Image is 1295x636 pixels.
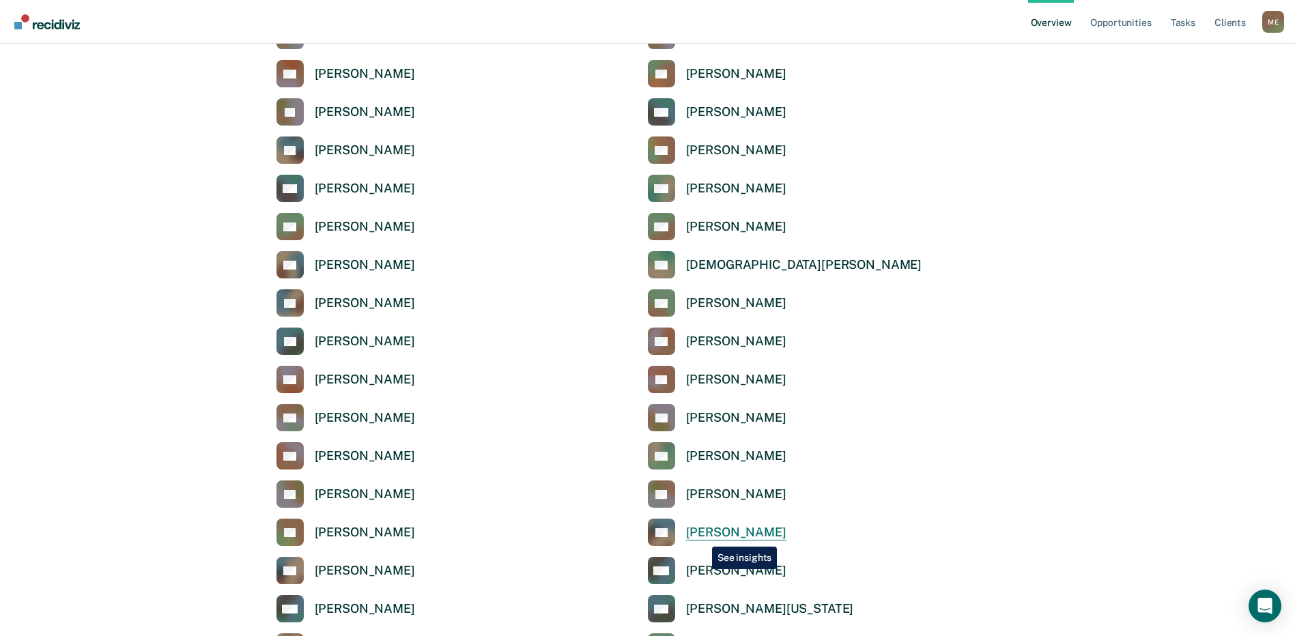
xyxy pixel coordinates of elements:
div: [PERSON_NAME] [315,104,415,120]
div: [PERSON_NAME] [686,104,786,120]
div: [PERSON_NAME] [686,372,786,388]
div: [PERSON_NAME] [686,219,786,235]
div: [PERSON_NAME] [315,257,415,273]
div: Open Intercom Messenger [1249,590,1281,622]
a: [PERSON_NAME] [276,60,415,87]
a: [PERSON_NAME] [276,251,415,278]
a: [PERSON_NAME][US_STATE] [648,595,854,622]
a: [PERSON_NAME] [276,328,415,355]
button: Profile dropdown button [1262,11,1284,33]
div: [PERSON_NAME] [686,448,786,464]
a: [PERSON_NAME] [648,557,786,584]
a: [PERSON_NAME] [276,289,415,317]
div: [PERSON_NAME] [686,334,786,349]
a: [PERSON_NAME] [276,213,415,240]
div: M E [1262,11,1284,33]
div: [PERSON_NAME] [315,181,415,197]
a: [PERSON_NAME] [648,519,786,546]
a: [PERSON_NAME] [276,175,415,202]
div: [PERSON_NAME] [686,66,786,82]
div: [PERSON_NAME] [686,487,786,502]
div: [PERSON_NAME] [686,525,786,540]
a: [PERSON_NAME] [648,175,786,202]
div: [PERSON_NAME] [315,143,415,158]
div: [PERSON_NAME] [315,525,415,540]
div: [PERSON_NAME] [315,487,415,502]
a: [PERSON_NAME] [648,98,786,126]
a: [PERSON_NAME] [276,595,415,622]
img: Recidiviz [14,14,80,29]
a: [PERSON_NAME] [276,366,415,393]
div: [PERSON_NAME] [315,601,415,617]
a: [PERSON_NAME] [276,136,415,164]
div: [PERSON_NAME] [686,563,786,579]
a: [PERSON_NAME] [648,213,786,240]
a: [PERSON_NAME] [648,289,786,317]
a: [PERSON_NAME] [276,557,415,584]
div: [PERSON_NAME] [315,410,415,426]
div: [PERSON_NAME] [315,334,415,349]
a: [PERSON_NAME] [276,404,415,431]
a: [PERSON_NAME] [648,404,786,431]
div: [PERSON_NAME] [686,143,786,158]
div: [PERSON_NAME] [315,448,415,464]
div: [PERSON_NAME] [686,410,786,426]
a: [DEMOGRAPHIC_DATA][PERSON_NAME] [648,251,922,278]
a: [PERSON_NAME] [648,442,786,469]
div: [DEMOGRAPHIC_DATA][PERSON_NAME] [686,257,922,273]
div: [PERSON_NAME] [686,295,786,311]
div: [PERSON_NAME][US_STATE] [686,601,854,617]
a: [PERSON_NAME] [648,136,786,164]
a: [PERSON_NAME] [276,98,415,126]
div: [PERSON_NAME] [315,219,415,235]
div: [PERSON_NAME] [315,372,415,388]
a: [PERSON_NAME] [276,442,415,469]
div: [PERSON_NAME] [315,66,415,82]
div: [PERSON_NAME] [686,181,786,197]
a: [PERSON_NAME] [648,328,786,355]
a: [PERSON_NAME] [648,480,786,508]
a: [PERSON_NAME] [648,60,786,87]
div: [PERSON_NAME] [315,295,415,311]
a: [PERSON_NAME] [276,519,415,546]
div: [PERSON_NAME] [315,563,415,579]
a: [PERSON_NAME] [648,366,786,393]
a: [PERSON_NAME] [276,480,415,508]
